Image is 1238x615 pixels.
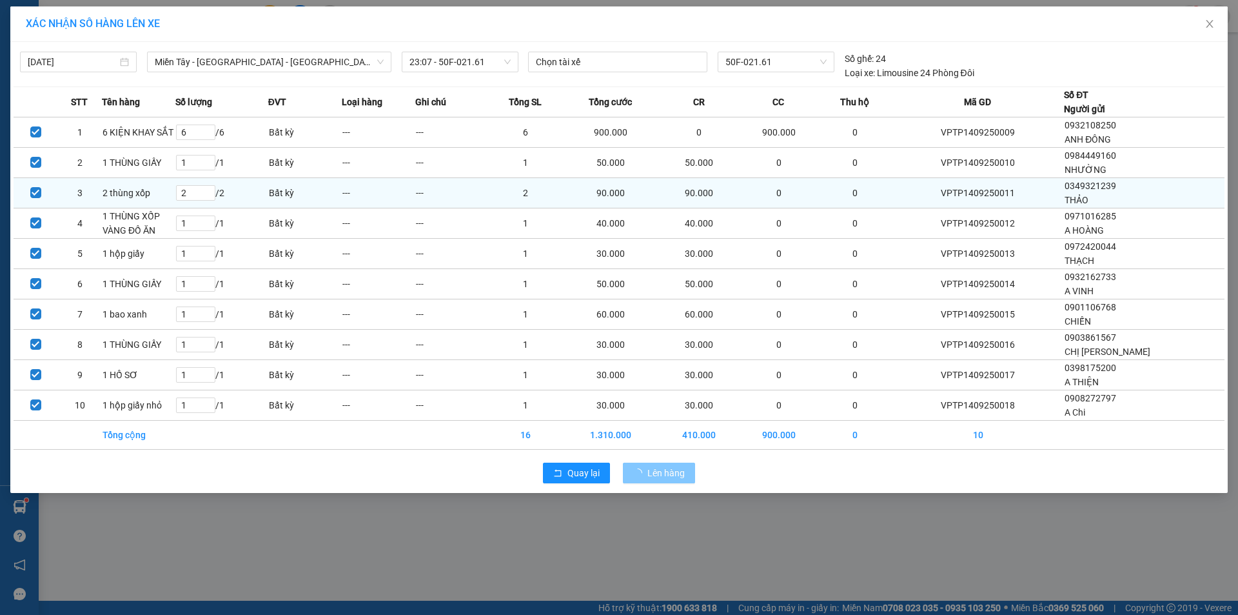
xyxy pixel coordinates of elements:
[1065,256,1094,266] span: THẠCH
[175,178,268,208] td: / 2
[892,330,1064,360] td: VPTP1409250016
[268,269,342,299] td: Bất kỳ
[16,83,71,144] b: An Anh Limousine
[562,360,660,390] td: 30.000
[562,117,660,148] td: 900.000
[660,269,739,299] td: 50.000
[562,148,660,178] td: 50.000
[71,95,88,109] span: STT
[342,330,415,360] td: ---
[155,52,384,72] span: Miền Tây - Phan Rang - Ninh Sơn
[818,148,892,178] td: 0
[647,466,685,480] span: Lên hàng
[57,208,101,239] td: 4
[102,117,175,148] td: 6 KIỆN KHAY SẮT
[818,330,892,360] td: 0
[102,148,175,178] td: 1 THÙNG GIẤY
[102,390,175,421] td: 1 hộp giấy nhỏ
[660,178,739,208] td: 90.000
[739,421,818,450] td: 900.000
[102,299,175,330] td: 1 bao xanh
[660,390,739,421] td: 30.000
[818,117,892,148] td: 0
[342,239,415,269] td: ---
[562,269,660,299] td: 50.000
[892,299,1064,330] td: VPTP1409250015
[1065,377,1099,387] span: A THIỆN
[1065,272,1116,282] span: 0932162733
[28,55,117,69] input: 14/09/2025
[489,421,562,450] td: 16
[342,117,415,148] td: ---
[489,239,562,269] td: 1
[102,95,140,109] span: Tên hàng
[489,330,562,360] td: 1
[892,178,1064,208] td: VPTP1409250011
[342,360,415,390] td: ---
[1065,363,1116,373] span: 0398175200
[415,360,489,390] td: ---
[175,299,268,330] td: / 1
[102,330,175,360] td: 1 THÙNG GIẤY
[1065,181,1116,191] span: 0349321239
[175,330,268,360] td: / 1
[415,269,489,299] td: ---
[342,269,415,299] td: ---
[892,421,1064,450] td: 10
[562,299,660,330] td: 60.000
[415,330,489,360] td: ---
[739,269,818,299] td: 0
[818,208,892,239] td: 0
[840,95,869,109] span: Thu hộ
[415,95,446,109] span: Ghi chú
[845,66,875,80] span: Loại xe:
[415,299,489,330] td: ---
[772,95,784,109] span: CC
[57,299,101,330] td: 7
[489,117,562,148] td: 6
[342,299,415,330] td: ---
[1065,241,1116,252] span: 0972420044
[543,463,610,483] button: rollbackQuay lại
[489,269,562,299] td: 1
[415,148,489,178] td: ---
[739,330,818,360] td: 0
[175,360,268,390] td: / 1
[342,178,415,208] td: ---
[102,239,175,269] td: 1 hộp giấy
[660,360,739,390] td: 30.000
[409,52,511,72] span: 23:07 - 50F-021.61
[102,360,175,390] td: 1 HỒ SƠ
[725,52,826,72] span: 50F-021.61
[845,66,974,80] div: Limousine 24 Phòng Đôi
[739,148,818,178] td: 0
[892,117,1064,148] td: VPTP1409250009
[489,178,562,208] td: 2
[739,390,818,421] td: 0
[1065,347,1150,357] span: CHỊ [PERSON_NAME]
[268,117,342,148] td: Bất kỳ
[1065,302,1116,312] span: 0901106768
[818,360,892,390] td: 0
[892,239,1064,269] td: VPTP1409250013
[175,269,268,299] td: / 1
[268,239,342,269] td: Bất kỳ
[342,208,415,239] td: ---
[1065,195,1088,205] span: THẢO
[739,208,818,239] td: 0
[818,178,892,208] td: 0
[739,299,818,330] td: 0
[415,178,489,208] td: ---
[377,58,384,66] span: down
[1065,120,1116,130] span: 0932108250
[739,239,818,269] td: 0
[589,95,632,109] span: Tổng cước
[268,178,342,208] td: Bất kỳ
[102,269,175,299] td: 1 THÙNG GIẤY
[1065,286,1094,296] span: A VINH
[567,466,600,480] span: Quay lại
[1065,332,1116,343] span: 0903861567
[489,208,562,239] td: 1
[57,148,101,178] td: 2
[175,208,268,239] td: / 1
